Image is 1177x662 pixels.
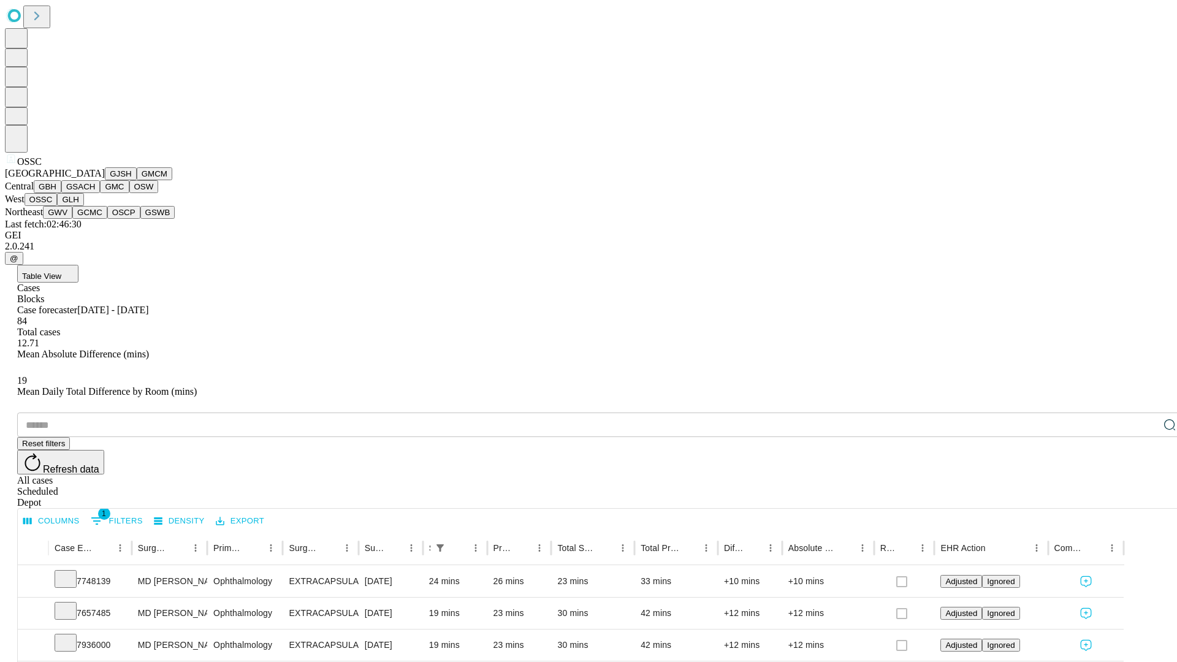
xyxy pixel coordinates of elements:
[138,630,201,661] div: MD [PERSON_NAME] [PERSON_NAME]
[94,539,112,557] button: Sort
[22,272,61,281] span: Table View
[940,575,982,588] button: Adjusted
[531,539,548,557] button: Menu
[914,539,931,557] button: Menu
[338,539,356,557] button: Menu
[557,543,596,553] div: Total Scheduled Duration
[880,543,896,553] div: Resolved in EHR
[788,630,868,661] div: +12 mins
[854,539,871,557] button: Menu
[680,539,698,557] button: Sort
[982,575,1019,588] button: Ignored
[557,598,628,629] div: 30 mins
[837,539,854,557] button: Sort
[129,180,159,193] button: OSW
[24,603,42,625] button: Expand
[107,206,140,219] button: OSCP
[17,305,77,315] span: Case forecaster
[982,607,1019,620] button: Ignored
[43,206,72,219] button: GWV
[289,566,352,597] div: EXTRACAPSULAR CATARACT REMOVAL WITH [MEDICAL_DATA]
[698,539,715,557] button: Menu
[17,349,149,359] span: Mean Absolute Difference (mins)
[88,511,146,531] button: Show filters
[213,512,267,531] button: Export
[724,630,776,661] div: +12 mins
[429,543,430,553] div: Scheduled In Room Duration
[5,181,34,191] span: Central
[641,598,712,629] div: 42 mins
[403,539,420,557] button: Menu
[745,539,762,557] button: Sort
[112,539,129,557] button: Menu
[432,539,449,557] button: Show filters
[945,641,977,650] span: Adjusted
[34,180,61,193] button: GBH
[450,539,467,557] button: Sort
[5,230,1172,241] div: GEI
[365,598,417,629] div: [DATE]
[557,630,628,661] div: 30 mins
[138,543,169,553] div: Surgeon Name
[788,543,836,553] div: Absolute Difference
[10,254,18,263] span: @
[138,566,201,597] div: MD [PERSON_NAME] [PERSON_NAME]
[17,316,27,326] span: 84
[897,539,914,557] button: Sort
[17,437,70,450] button: Reset filters
[1054,543,1085,553] div: Comments
[43,464,99,474] span: Refresh data
[940,639,982,652] button: Adjusted
[386,539,403,557] button: Sort
[72,206,107,219] button: GCMC
[493,543,513,553] div: Predicted In Room Duration
[77,305,148,315] span: [DATE] - [DATE]
[140,206,175,219] button: GSWB
[213,598,276,629] div: Ophthalmology
[724,543,744,553] div: Difference
[724,598,776,629] div: +12 mins
[61,180,100,193] button: GSACH
[945,609,977,618] span: Adjusted
[55,598,126,629] div: 7657485
[641,566,712,597] div: 33 mins
[5,207,43,217] span: Northeast
[321,539,338,557] button: Sort
[213,566,276,597] div: Ophthalmology
[987,641,1015,650] span: Ignored
[137,167,172,180] button: GMCM
[987,577,1015,586] span: Ignored
[98,508,110,520] span: 1
[187,539,204,557] button: Menu
[55,566,126,597] div: 7748139
[557,566,628,597] div: 23 mins
[987,539,1004,557] button: Sort
[17,327,60,337] span: Total cases
[493,598,546,629] div: 23 mins
[641,543,679,553] div: Total Predicted Duration
[365,566,417,597] div: [DATE]
[641,630,712,661] div: 42 mins
[100,180,129,193] button: GMC
[940,607,982,620] button: Adjusted
[429,566,481,597] div: 24 mins
[24,571,42,593] button: Expand
[24,635,42,656] button: Expand
[289,598,352,629] div: EXTRACAPSULAR CATARACT REMOVAL WITH [MEDICAL_DATA]
[493,566,546,597] div: 26 mins
[22,439,65,448] span: Reset filters
[1028,539,1045,557] button: Menu
[20,512,83,531] button: Select columns
[5,252,23,265] button: @
[213,543,244,553] div: Primary Service
[940,543,985,553] div: EHR Action
[213,630,276,661] div: Ophthalmology
[105,167,137,180] button: GJSH
[25,193,58,206] button: OSSC
[138,598,201,629] div: MD [PERSON_NAME] [PERSON_NAME]
[245,539,262,557] button: Sort
[17,265,78,283] button: Table View
[945,577,977,586] span: Adjusted
[788,598,868,629] div: +12 mins
[762,539,779,557] button: Menu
